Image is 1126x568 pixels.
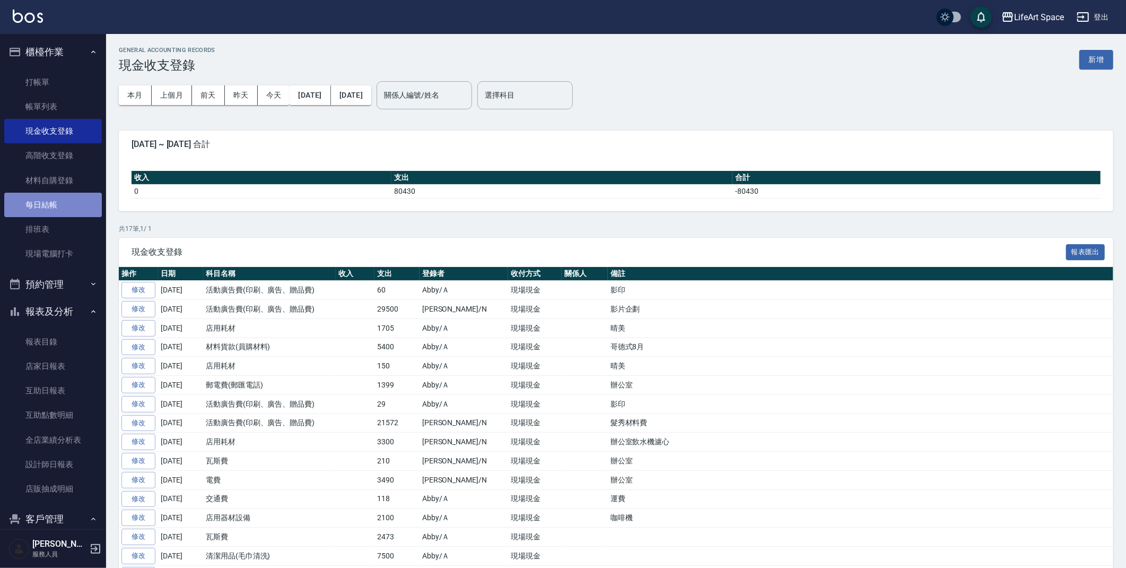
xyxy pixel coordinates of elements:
div: LifeArt Space [1014,11,1064,24]
button: 登出 [1072,7,1113,27]
th: 日期 [158,267,203,281]
button: 預約管理 [4,271,102,298]
td: [DATE] [158,338,203,357]
button: 新增 [1079,50,1113,70]
td: 影印 [608,281,1113,300]
td: [DATE] [158,452,203,471]
a: 材料自購登錄 [4,168,102,193]
a: 修改 [121,548,155,564]
button: 報表及分析 [4,298,102,325]
a: 修改 [121,472,155,488]
a: 店家日報表 [4,354,102,378]
td: 活動廣告費(印刷、廣告、贈品費) [203,394,336,414]
td: 瓦斯費 [203,452,336,471]
td: [DATE] [158,376,203,395]
td: 210 [374,452,420,471]
td: 現場現金 [508,319,562,338]
a: 修改 [121,529,155,545]
h2: GENERAL ACCOUNTING RECORDS [119,47,215,54]
a: 修改 [121,510,155,526]
td: 店用耗材 [203,433,336,452]
td: [PERSON_NAME]/N [420,433,508,452]
td: 運費 [608,489,1113,509]
td: 現場現金 [508,509,562,528]
td: [DATE] [158,394,203,414]
td: 店用器材設備 [203,509,336,528]
td: 影印 [608,394,1113,414]
td: 電費 [203,470,336,489]
td: 店用耗材 [203,357,336,376]
th: 收入 [336,267,374,281]
a: 報表匯出 [1066,246,1105,256]
td: 現場現金 [508,528,562,547]
td: 髮秀材料費 [608,414,1113,433]
td: 現場現金 [508,376,562,395]
td: 現場現金 [508,338,562,357]
th: 支出 [374,267,420,281]
a: 修改 [121,358,155,374]
td: [DATE] [158,357,203,376]
td: 7500 [374,546,420,565]
td: Abby/Ａ [420,394,508,414]
td: 影片企劃 [608,300,1113,319]
a: 每日結帳 [4,193,102,217]
th: 備註 [608,267,1113,281]
td: Abby/Ａ [420,489,508,509]
td: [DATE] [158,546,203,565]
td: 辦公室 [608,470,1113,489]
a: 全店業績分析表 [4,428,102,452]
img: Person [8,538,30,560]
td: 1399 [374,376,420,395]
a: 修改 [121,282,155,298]
th: 收付方式 [508,267,562,281]
a: 打帳單 [4,70,102,94]
td: Abby/Ａ [420,338,508,357]
td: [DATE] [158,300,203,319]
th: 科目名稱 [203,267,336,281]
td: 3490 [374,470,420,489]
button: 前天 [192,85,225,105]
a: 設計師日報表 [4,452,102,477]
td: 郵電費(郵匯電話) [203,376,336,395]
button: save [971,6,992,28]
td: [DATE] [158,281,203,300]
a: 修改 [121,301,155,317]
a: 現金收支登錄 [4,119,102,143]
a: 帳單列表 [4,94,102,119]
td: 材料貨款(員購材料) [203,338,336,357]
td: 118 [374,489,420,509]
td: 3300 [374,433,420,452]
p: 服務人員 [32,549,86,559]
td: 現場現金 [508,394,562,414]
td: 29 [374,394,420,414]
td: 現場現金 [508,281,562,300]
td: 現場現金 [508,414,562,433]
td: [DATE] [158,319,203,338]
td: Abby/Ａ [420,528,508,547]
td: 清潔用品(毛巾清洗) [203,546,336,565]
td: Abby/Ａ [420,509,508,528]
button: [DATE] [290,85,330,105]
td: 辦公室 [608,452,1113,471]
td: 現場現金 [508,470,562,489]
td: 辦公室飲水機濾心 [608,433,1113,452]
td: 2100 [374,509,420,528]
td: 哥德式8月 [608,338,1113,357]
button: LifeArt Space [997,6,1068,28]
a: 高階收支登錄 [4,143,102,168]
span: 現金收支登錄 [132,247,1066,257]
th: 支出 [391,171,732,185]
td: [DATE] [158,470,203,489]
td: 現場現金 [508,546,562,565]
td: 晴美 [608,357,1113,376]
td: 咖啡機 [608,509,1113,528]
td: 0 [132,184,391,198]
td: 2473 [374,528,420,547]
a: 修改 [121,396,155,412]
td: 80430 [391,184,732,198]
td: 現場現金 [508,357,562,376]
th: 操作 [119,267,158,281]
th: 合計 [732,171,1101,185]
td: Abby/Ａ [420,376,508,395]
td: 瓦斯費 [203,528,336,547]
